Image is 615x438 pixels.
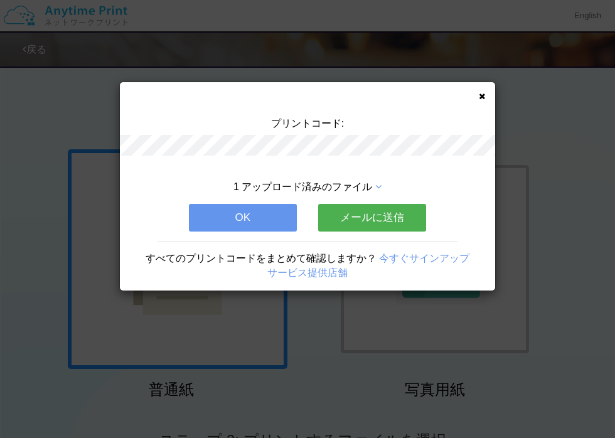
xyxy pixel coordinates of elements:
span: 1 アップロード済みのファイル [233,181,372,192]
span: すべてのプリントコードをまとめて確認しますか？ [146,253,377,264]
a: サービス提供店舗 [267,267,348,278]
a: 今すぐサインアップ [379,253,469,264]
span: プリントコード: [271,118,344,129]
button: メールに送信 [318,204,426,232]
button: OK [189,204,297,232]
